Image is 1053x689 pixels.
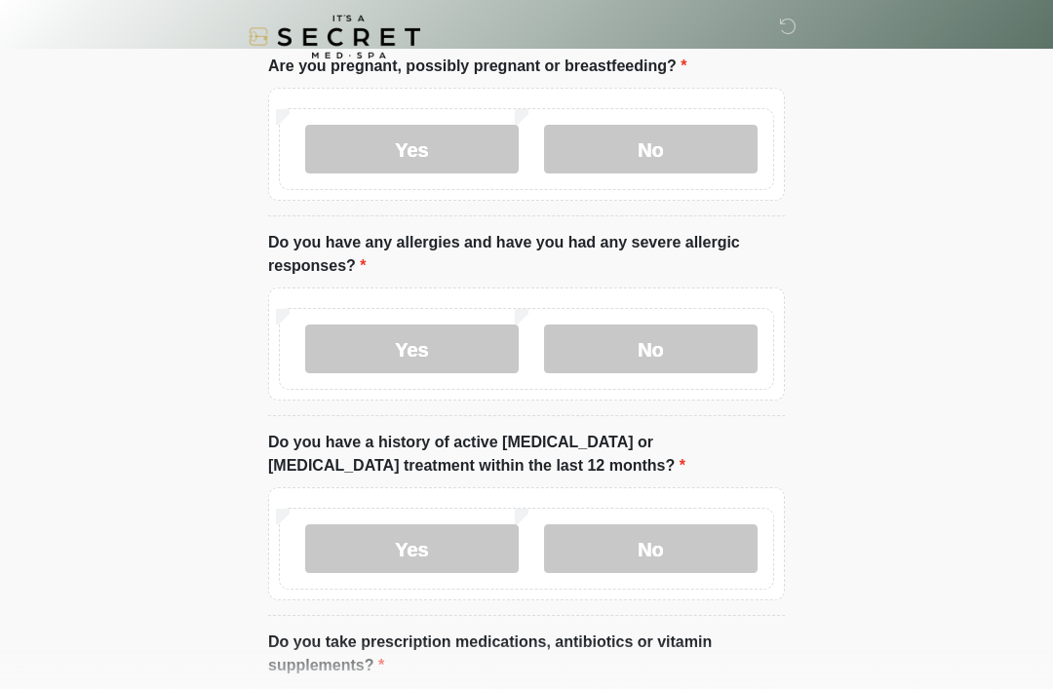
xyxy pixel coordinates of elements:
[305,325,519,373] label: Yes
[305,524,519,573] label: Yes
[544,125,758,173] label: No
[249,15,420,58] img: It's A Secret Med Spa Logo
[268,631,785,677] label: Do you take prescription medications, antibiotics or vitamin supplements?
[268,431,785,478] label: Do you have a history of active [MEDICAL_DATA] or [MEDICAL_DATA] treatment within the last 12 mon...
[268,231,785,278] label: Do you have any allergies and have you had any severe allergic responses?
[544,325,758,373] label: No
[305,125,519,173] label: Yes
[544,524,758,573] label: No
